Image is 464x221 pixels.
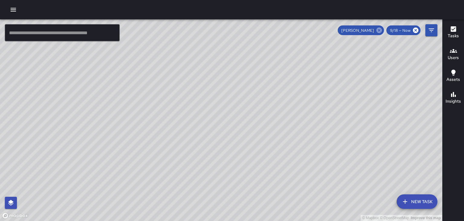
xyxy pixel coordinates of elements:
[386,28,414,33] span: 9/18 — Now
[446,98,461,105] h6: Insights
[338,28,378,33] span: [PERSON_NAME]
[425,24,437,36] button: Filters
[443,87,464,109] button: Insights
[386,25,420,35] div: 9/18 — Now
[448,33,459,39] h6: Tasks
[446,76,460,83] h6: Assets
[443,22,464,44] button: Tasks
[338,25,384,35] div: [PERSON_NAME]
[397,194,437,209] button: New Task
[443,44,464,65] button: Users
[443,65,464,87] button: Assets
[448,54,459,61] h6: Users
